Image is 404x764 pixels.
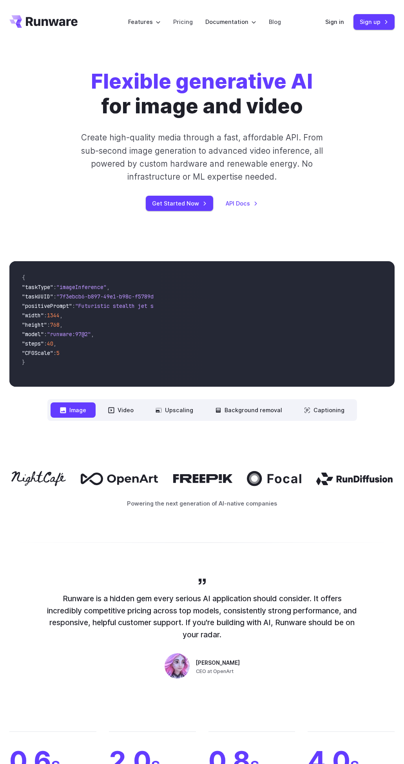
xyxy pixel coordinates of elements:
span: 5 [56,349,60,357]
span: : [44,340,47,347]
span: "runware:97@2" [47,331,91,338]
span: "model" [22,331,44,338]
a: Get Started Now [146,196,213,211]
button: Upscaling [146,402,203,418]
button: Captioning [295,402,354,418]
span: : [47,321,50,328]
span: "taskType" [22,284,53,291]
span: "width" [22,312,44,319]
span: "Futuristic stealth jet streaking through a neon-lit cityscape with glowing purple exhaust" [75,302,361,309]
span: "taskUUID" [22,293,53,300]
span: , [60,321,63,328]
span: : [72,302,75,309]
button: Video [99,402,143,418]
span: : [53,293,56,300]
p: Create high-quality media through a fast, affordable API. From sub-second image generation to adv... [79,131,325,183]
p: Runware is a hidden gem every serious AI application should consider. It offers incredibly compet... [45,593,359,641]
a: Pricing [173,17,193,26]
span: "steps" [22,340,44,347]
label: Features [128,17,161,26]
span: , [53,340,56,347]
span: 768 [50,321,60,328]
a: Sign up [353,14,395,29]
span: CEO at OpenArt [196,668,234,675]
h1: for image and video [91,69,313,118]
span: { [22,274,25,281]
span: 40 [47,340,53,347]
span: : [53,349,56,357]
span: , [60,312,63,319]
span: , [91,331,94,338]
strong: Flexible generative AI [91,69,313,94]
span: } [22,359,25,366]
p: Powering the next generation of AI-native companies [9,499,395,508]
span: "positivePrompt" [22,302,72,309]
button: Background removal [206,402,292,418]
span: "height" [22,321,47,328]
a: Blog [269,17,281,26]
span: "CFGScale" [22,349,53,357]
span: [PERSON_NAME] [196,659,240,668]
img: Person [165,653,190,679]
span: "imageInference" [56,284,107,291]
a: Go to / [9,15,78,28]
a: API Docs [226,199,258,208]
button: Image [51,402,96,418]
a: Sign in [325,17,344,26]
label: Documentation [205,17,256,26]
span: 1344 [47,312,60,319]
span: : [44,331,47,338]
span: , [107,284,110,291]
span: : [44,312,47,319]
span: : [53,284,56,291]
span: "7f3ebcb6-b897-49e1-b98c-f5789d2d40d7" [56,293,176,300]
